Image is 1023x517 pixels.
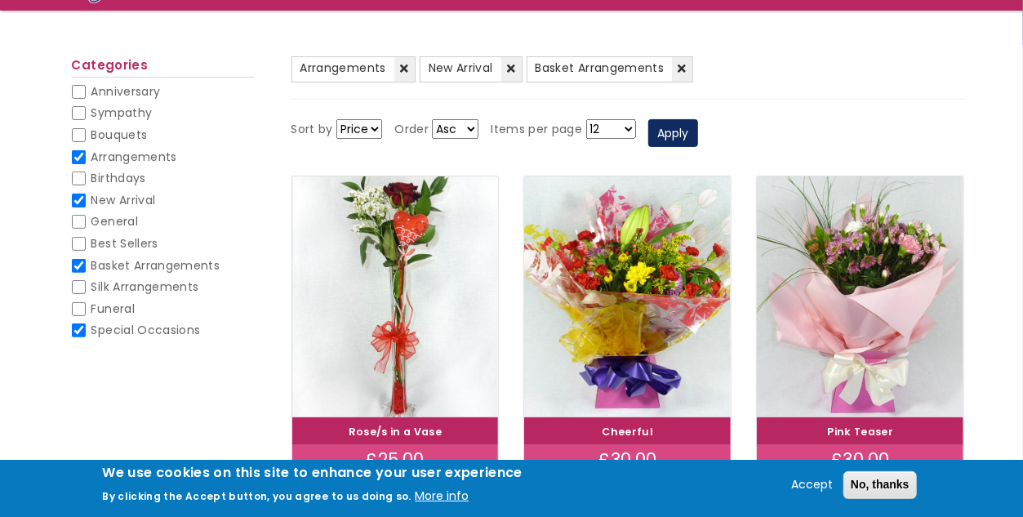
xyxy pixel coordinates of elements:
[349,425,443,439] a: Rose/s in a Vase
[91,235,158,252] span: Best Sellers
[828,425,894,439] a: Pink Teaser
[536,60,665,76] span: Basket Arrangements
[415,487,469,506] button: More info
[291,56,416,82] a: Arrangements
[91,322,201,338] span: Special Occasions
[524,445,731,475] div: £30.00
[91,83,161,100] span: Anniversary
[420,56,523,82] a: New Arrival
[394,120,429,140] label: Order
[91,257,220,274] span: Basket Arrangements
[91,301,135,317] span: Funeral
[648,119,698,147] button: Apply
[429,60,493,76] span: New Arrival
[491,120,582,140] label: Items per page
[91,279,199,295] span: Silk Arrangements
[527,56,694,82] a: Basket Arrangements
[91,127,148,143] span: Bouquets
[603,425,654,439] a: Cheerful
[72,58,254,78] h2: Categories
[292,176,499,417] img: Rose/s in a Vase
[91,105,153,121] span: Sympathy
[843,471,917,499] button: No, thanks
[102,489,411,503] p: By clicking the Accept button, you agree to us doing so.
[91,170,146,186] span: Birthdays
[292,445,499,475] div: £25.00
[91,149,177,165] span: Arrangements
[300,60,386,76] span: Arrangements
[291,120,333,140] label: Sort by
[757,176,963,417] img: Pink Teaser
[757,445,963,475] div: £30.00
[91,213,138,230] span: General
[102,464,523,482] h2: We use cookies on this site to enhance your user experience
[91,192,156,208] span: New Arrival
[785,475,840,495] button: Accept
[524,176,731,417] img: Cheerful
